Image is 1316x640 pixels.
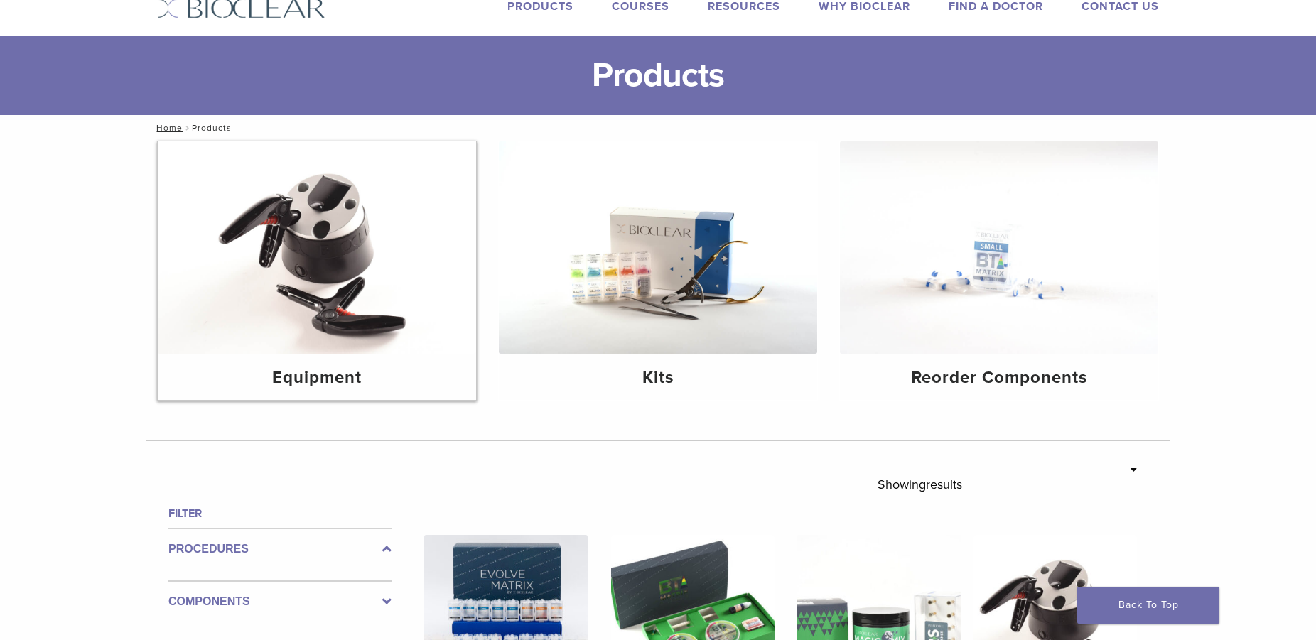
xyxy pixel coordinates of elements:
[168,541,392,558] label: Procedures
[168,593,392,610] label: Components
[878,470,962,499] p: Showing results
[183,124,192,131] span: /
[146,115,1170,141] nav: Products
[499,141,817,354] img: Kits
[499,141,817,400] a: Kits
[851,365,1147,391] h4: Reorder Components
[158,141,476,354] img: Equipment
[1077,587,1219,624] a: Back To Top
[169,365,465,391] h4: Equipment
[510,365,806,391] h4: Kits
[152,123,183,133] a: Home
[840,141,1158,400] a: Reorder Components
[168,505,392,522] h4: Filter
[158,141,476,400] a: Equipment
[840,141,1158,354] img: Reorder Components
